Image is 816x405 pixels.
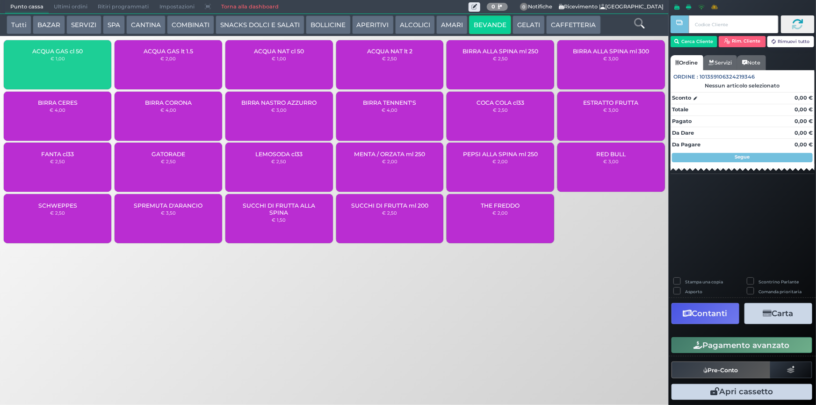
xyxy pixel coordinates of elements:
small: € 4,00 [382,107,397,113]
small: € 4,00 [160,107,176,113]
button: Rimuovi tutto [767,36,815,47]
span: SCHWEPPES [38,202,77,209]
span: 0 [520,3,528,11]
button: Contanti [672,303,739,324]
a: Note [737,55,765,70]
button: Carta [744,303,812,324]
strong: Sconto [672,94,691,102]
span: BIRRA ALLA SPINA ml 250 [462,48,538,55]
label: Comanda prioritaria [759,289,802,295]
span: SUCCHI DI FRUTTA ml 200 [351,202,428,209]
span: RED BULL [596,151,626,158]
span: ACQUA GAS cl 50 [32,48,83,55]
span: ESTRATTO FRUTTA [584,99,639,106]
small: € 1,00 [51,56,65,61]
span: Ultimi ordini [49,0,93,14]
button: CANTINA [126,15,166,34]
span: THE FREDDO [481,202,520,209]
span: 101359106324219346 [700,73,755,81]
span: MENTA / ORZATA ml 250 [354,151,425,158]
button: Pre-Conto [672,362,771,378]
button: COMBINATI [167,15,214,34]
span: BIRRA ALLA SPINA ml 300 [573,48,649,55]
small: € 2,00 [493,210,508,216]
small: € 2,50 [161,159,176,164]
small: € 2,50 [50,210,65,216]
span: Ritiri programmati [93,0,154,14]
span: GATORADE [152,151,185,158]
small: € 3,00 [603,56,619,61]
span: BIRRA CERES [38,99,78,106]
span: FANTA cl33 [41,151,74,158]
label: Scontrino Parlante [759,279,799,285]
small: € 2,00 [382,159,397,164]
small: € 1,50 [272,217,286,223]
small: € 4,00 [50,107,65,113]
span: LEMOSODA cl33 [255,151,303,158]
button: AMARI [436,15,468,34]
button: Apri cassetto [672,384,812,400]
span: Punto cassa [5,0,49,14]
strong: 0,00 € [794,141,813,148]
strong: 0,00 € [794,130,813,136]
button: ALCOLICI [395,15,435,34]
button: SNACKS DOLCI E SALATI [216,15,304,34]
small: € 3,50 [161,210,176,216]
button: Tutti [7,15,31,34]
label: Stampa una copia [685,279,723,285]
button: Rim. Cliente [719,36,766,47]
span: BIRRA CORONA [145,99,192,106]
strong: Pagato [672,118,692,124]
span: PEPSI ALLA SPINA ml 250 [463,151,538,158]
input: Codice Cliente [689,15,778,33]
strong: 0,00 € [794,106,813,113]
span: BIRRA NASTRO AZZURRO [241,99,317,106]
a: Servizi [703,55,737,70]
small: € 3,00 [271,107,287,113]
strong: 0,00 € [794,94,813,101]
button: GELATI [513,15,545,34]
button: BEVANDE [469,15,511,34]
small: € 2,00 [493,159,508,164]
strong: Segue [735,154,750,160]
strong: Totale [672,106,688,113]
span: Impostazioni [154,0,200,14]
span: BIRRA TENNENT'S [363,99,416,106]
small: € 1,00 [272,56,286,61]
span: SPREMUTA D'ARANCIO [134,202,202,209]
button: BAZAR [33,15,65,34]
a: Ordine [671,55,703,70]
small: € 2,50 [493,107,508,113]
small: € 2,50 [382,56,397,61]
button: APERITIVI [352,15,394,34]
strong: 0,00 € [794,118,813,124]
b: 0 [491,3,495,10]
strong: Da Pagare [672,141,700,148]
small: € 3,00 [603,107,619,113]
button: SERVIZI [66,15,101,34]
button: SPA [103,15,125,34]
label: Asporto [685,289,702,295]
small: € 2,50 [382,210,397,216]
button: BOLLICINE [306,15,350,34]
button: CAFFETTERIA [546,15,600,34]
small: € 2,00 [160,56,176,61]
span: SUCCHI DI FRUTTA ALLA SPINA [233,202,325,216]
span: COCA COLA cl33 [477,99,524,106]
button: Cerca Cliente [671,36,718,47]
span: ACQUA NAT cl 50 [254,48,304,55]
small: € 2,50 [493,56,508,61]
span: ACQUA NAT lt 2 [367,48,412,55]
span: ACQUA GAS lt 1.5 [144,48,193,55]
div: Nessun articolo selezionato [671,82,815,89]
small: € 2,50 [272,159,287,164]
span: Ordine : [674,73,699,81]
small: € 3,00 [603,159,619,164]
a: Torna alla dashboard [216,0,284,14]
strong: Da Dare [672,130,694,136]
button: Pagamento avanzato [672,337,812,353]
small: € 2,50 [50,159,65,164]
